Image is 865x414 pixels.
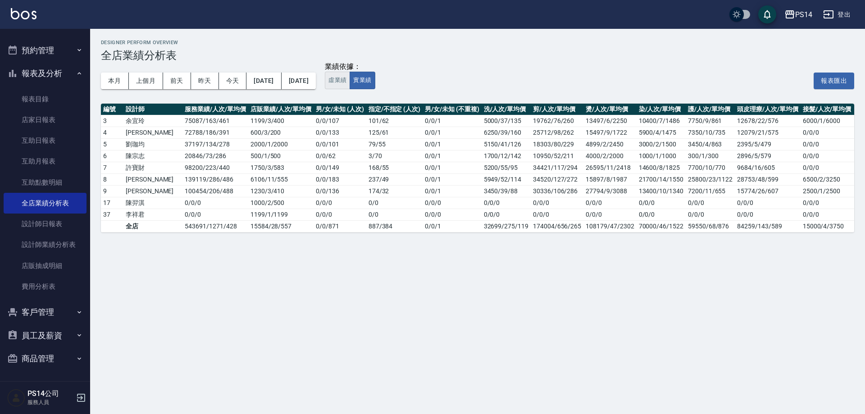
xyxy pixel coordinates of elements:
[686,115,735,127] td: 7750/9/861
[801,150,854,162] td: 0/0/0
[101,162,123,173] td: 7
[801,127,854,138] td: 0/0/0
[583,115,636,127] td: 13497/6/2250
[423,173,481,185] td: 0 / 0 / 1
[583,220,636,232] td: 108179/47/2302
[531,162,583,173] td: 34421/117/294
[423,115,481,127] td: 0 / 0 / 1
[366,115,423,127] td: 101 / 62
[4,324,86,347] button: 員工及薪資
[531,150,583,162] td: 10950/52/211
[686,138,735,150] td: 3450/4/863
[282,73,316,89] button: [DATE]
[735,115,800,127] td: 12678/22/576
[163,73,191,89] button: 前天
[248,104,314,115] th: 店販業績/人次/單均價
[686,197,735,209] td: 0/0/0
[314,209,366,220] td: 0 / 0 / 0
[101,127,123,138] td: 4
[182,220,248,232] td: 543691 / 1271 / 428
[583,150,636,162] td: 4000/2/2000
[531,115,583,127] td: 19762/76/260
[123,150,182,162] td: 陳宗志
[4,347,86,370] button: 商品管理
[123,115,182,127] td: 余宜玲
[101,173,123,185] td: 8
[314,138,366,150] td: 0 / 0 / 101
[686,185,735,197] td: 7200/11/655
[248,150,314,162] td: 500 / 1 / 500
[248,197,314,209] td: 1000 / 2 / 500
[735,104,800,115] th: 頭皮理療/人次/單均價
[583,185,636,197] td: 27794/9/3088
[101,138,123,150] td: 5
[4,151,86,172] a: 互助月報表
[531,185,583,197] td: 30336/106/286
[735,185,800,197] td: 15774/26/607
[248,115,314,127] td: 1199 / 3 / 400
[4,172,86,193] a: 互助點數明細
[801,220,854,232] td: 15000/4/3750
[583,162,636,173] td: 26595/11/2418
[531,197,583,209] td: 0/0/0
[366,197,423,209] td: 0 / 0
[4,255,86,276] a: 店販抽成明細
[531,104,583,115] th: 剪/人次/單均價
[686,173,735,185] td: 25800/23/1122
[4,234,86,255] a: 設計師業績分析表
[246,73,281,89] button: [DATE]
[801,162,854,173] td: 0/0/0
[27,398,73,406] p: 服務人員
[482,138,531,150] td: 5150/41/126
[423,138,481,150] td: 0 / 0 / 1
[4,39,86,62] button: 預約管理
[182,173,248,185] td: 139119 / 286 / 486
[686,150,735,162] td: 300/1/300
[101,185,123,197] td: 9
[314,197,366,209] td: 0 / 0 / 0
[583,138,636,150] td: 4899/2/2450
[123,197,182,209] td: 陳羿淇
[423,127,481,138] td: 0 / 0 / 1
[314,220,366,232] td: 0 / 0 / 871
[583,173,636,185] td: 15897/8/1987
[583,197,636,209] td: 0/0/0
[423,162,481,173] td: 0 / 0 / 1
[182,127,248,138] td: 72788 / 186 / 391
[314,162,366,173] td: 0 / 0 / 149
[4,130,86,151] a: 互助日報表
[686,127,735,138] td: 7350/10/735
[4,193,86,214] a: 全店業績分析表
[735,209,800,220] td: 0/0/0
[191,73,219,89] button: 昨天
[248,138,314,150] td: 2000 / 1 / 2000
[735,138,800,150] td: 2395/5/479
[801,104,854,115] th: 接髮/人次/單均價
[325,62,375,72] div: 業績依據：
[735,220,800,232] td: 84259/143/589
[123,104,182,115] th: 設計師
[735,127,800,138] td: 12079/21/575
[182,150,248,162] td: 20846 / 73 / 286
[423,197,481,209] td: 0 / 0 / 0
[814,73,854,89] button: 報表匯出
[637,197,686,209] td: 0/0/0
[182,197,248,209] td: 0 / 0 / 0
[583,209,636,220] td: 0/0/0
[583,104,636,115] th: 燙/人次/單均價
[366,209,423,220] td: 0 / 0
[325,72,350,89] button: 虛業績
[248,209,314,220] td: 1199 / 1 / 1199
[182,209,248,220] td: 0 / 0 / 0
[11,8,36,19] img: Logo
[637,185,686,197] td: 13400/10/1340
[637,220,686,232] td: 70000/46/1522
[482,162,531,173] td: 5200/55/95
[686,220,735,232] td: 59550/68/876
[482,209,531,220] td: 0/0/0
[583,127,636,138] td: 15497/9/1722
[366,150,423,162] td: 3 / 70
[735,197,800,209] td: 0/0/0
[482,150,531,162] td: 1700/12/142
[482,197,531,209] td: 0/0/0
